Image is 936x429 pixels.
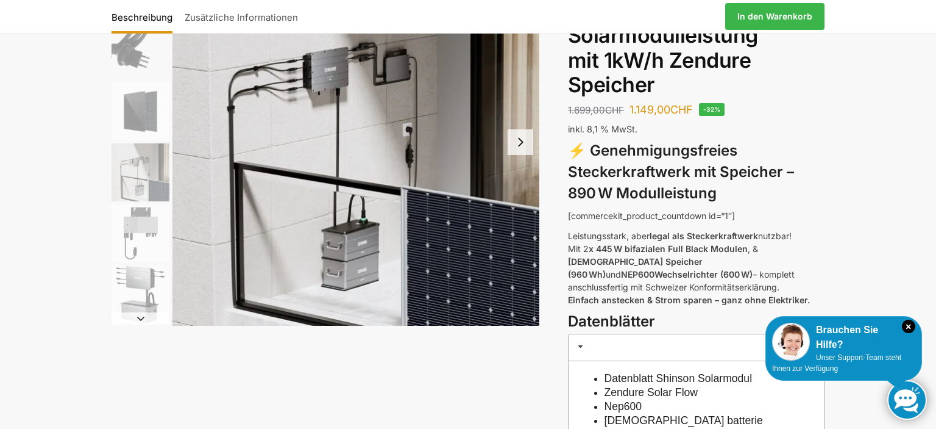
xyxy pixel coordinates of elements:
li: 4 / 6 [108,142,169,203]
li: 2 / 6 [108,20,169,81]
button: Next slide [508,129,533,155]
img: Anschlusskabel-3meter_schweizer-stecker [112,21,169,79]
img: Customer service [772,323,810,361]
a: In den Warenkorb [725,3,824,30]
h3: ⚡ Genehmigungsfreies Steckerkraftwerk mit Speicher – 890 W Modulleistung [568,140,824,204]
li: 6 / 6 [108,264,169,325]
strong: legal als Steckerkraftwerk [650,231,758,241]
a: Beschreibung [112,2,179,31]
div: Brauchen Sie Hilfe? [772,323,915,352]
p: [commercekit_product_countdown id=“1″] [568,209,824,222]
strong: [DEMOGRAPHIC_DATA] Speicher (960 Wh) [568,256,703,279]
a: Zusätzliche Informationen [179,2,304,31]
bdi: 1.149,00 [629,103,693,116]
strong: x 445 W bifazialen Full Black Modulen [589,243,748,254]
img: Zendure-Solaflow [112,265,169,323]
a: Datenblatt Shinson Solarmodul [604,372,753,384]
i: Schließen [902,320,915,333]
li: 3 / 6 [108,81,169,142]
li: 5 / 6 [108,203,169,264]
p: Leistungsstark, aber nutzbar! Mit 2 , & und – komplett anschlussfertig mit Schweizer Konformitäts... [568,229,824,306]
span: CHF [605,104,624,116]
span: -32% [699,103,725,116]
span: inkl. 8,1 % MwSt. [568,124,637,134]
a: Nep600 [604,400,642,413]
span: Unser Support-Team steht Ihnen zur Verfügung [772,353,901,373]
a: Zendure Solar Flow [604,386,698,398]
strong: Einfach anstecken & Strom sparen – ganz ohne Elektriker. [568,295,810,305]
span: CHF [670,103,693,116]
strong: NEP600Wechselrichter (600 W) [621,269,753,279]
img: Maysun [112,82,169,140]
bdi: 1.699,00 [568,104,624,116]
img: nep-microwechselrichter-600w [112,204,169,262]
h3: Datenblätter [568,311,824,333]
button: Next slide [112,312,169,325]
img: Zendure-solar-flow-Batteriespeicher für Balkonkraftwerke [112,143,169,201]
